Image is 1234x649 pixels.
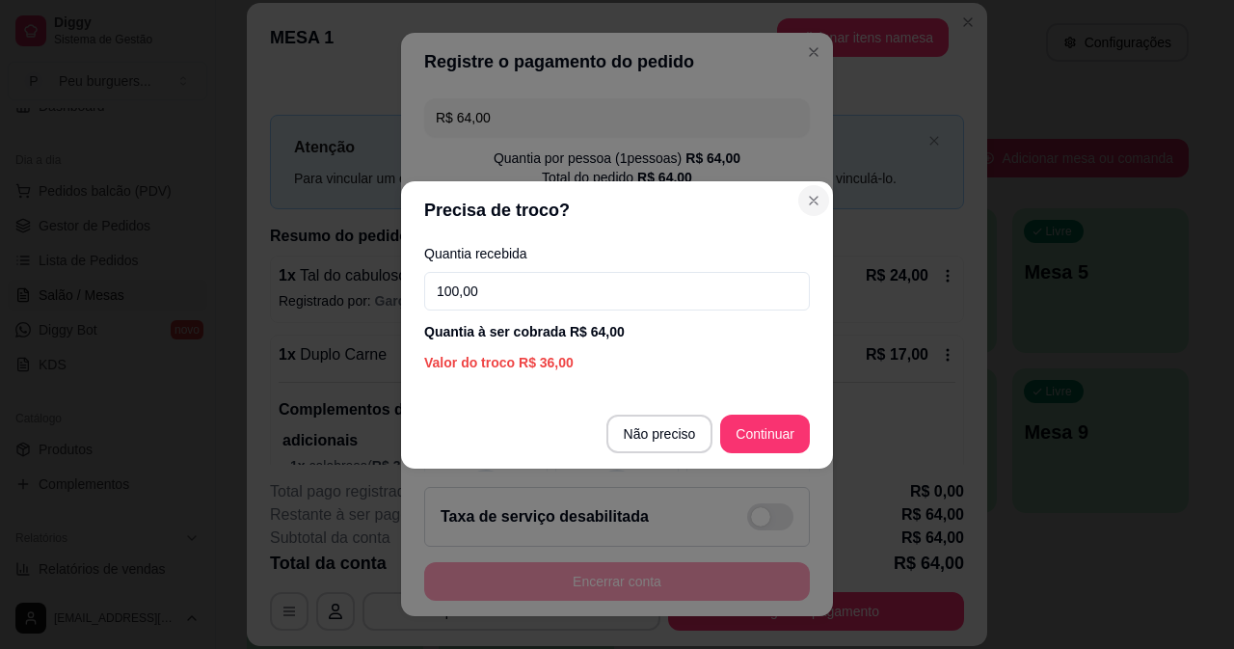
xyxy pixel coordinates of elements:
button: Continuar [720,415,810,453]
label: Quantia recebida [424,247,810,260]
button: Close [798,185,829,216]
button: Não preciso [606,415,713,453]
div: Valor do troco R$ 36,00 [424,353,810,372]
header: Precisa de troco? [401,181,833,239]
div: Quantia à ser cobrada R$ 64,00 [424,322,810,341]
